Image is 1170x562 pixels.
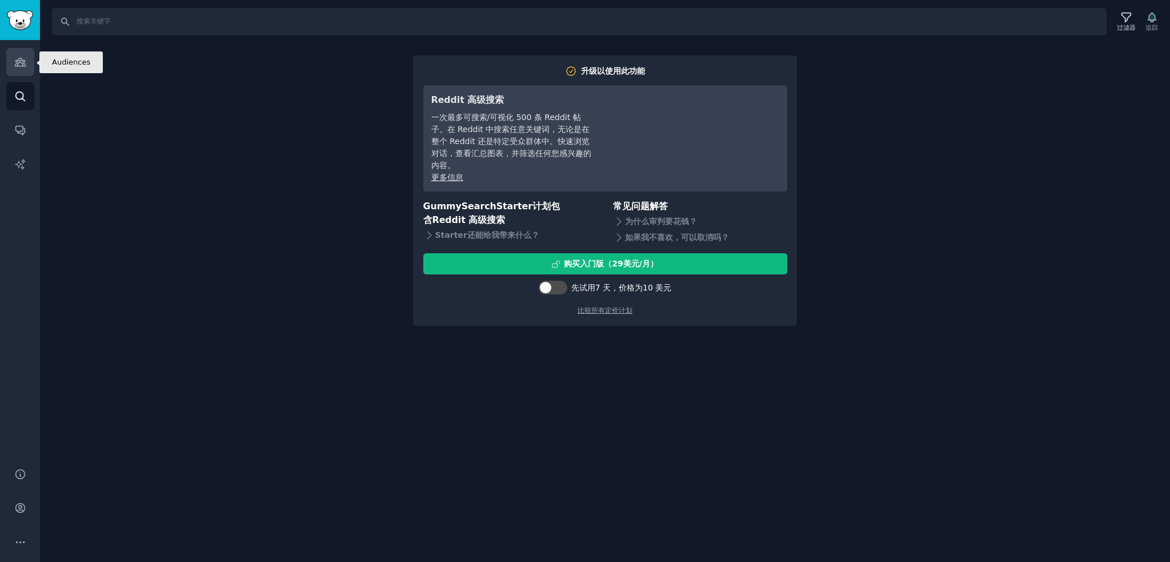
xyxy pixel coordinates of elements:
[423,253,787,274] button: 购买入门版（29美元/月）
[608,93,779,179] iframe: YouTube 视频播放器
[581,66,645,75] font: 升级以使用此功能
[643,283,671,292] font: 10 美元
[613,201,668,212] font: 常见问题解答
[435,230,467,240] font: Starter
[571,283,579,292] font: 先
[579,283,595,292] font: 试用
[580,259,604,268] font: 入门版
[604,259,612,268] font: （
[496,201,532,212] font: Starter
[423,201,560,226] font: 包含
[578,306,632,314] a: 比较所有定价计划
[625,233,729,242] font: 如果我不喜欢，可以取消吗？
[467,230,531,240] font: 还能给我带来什么
[650,259,658,268] font: ）
[1117,24,1136,31] font: 过滤器
[595,283,643,292] font: 7 天，价格为
[432,214,506,225] font: Reddit 高级搜索
[639,259,650,268] font: /月
[612,259,639,268] font: 29美元
[52,8,1107,35] input: 搜索关键字
[431,113,591,170] font: 一次最多可搜索/可视化 500 条 Reddit 帖子。在 Reddit 中搜索任意关键词，无论是在整个 Reddit 还是特定受众群体中。快速浏览对话，查看汇总图表，并筛选任何您感兴趣的内容。
[531,230,539,240] font: ？
[532,201,551,212] font: 计划
[7,10,33,30] img: GummySearch 徽标
[431,173,463,182] a: 更多信息
[625,217,697,226] font: 为什么审判要花钱？
[423,201,496,212] font: GummySearch
[431,94,504,105] font: Reddit 高级搜索
[564,259,580,268] font: 购买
